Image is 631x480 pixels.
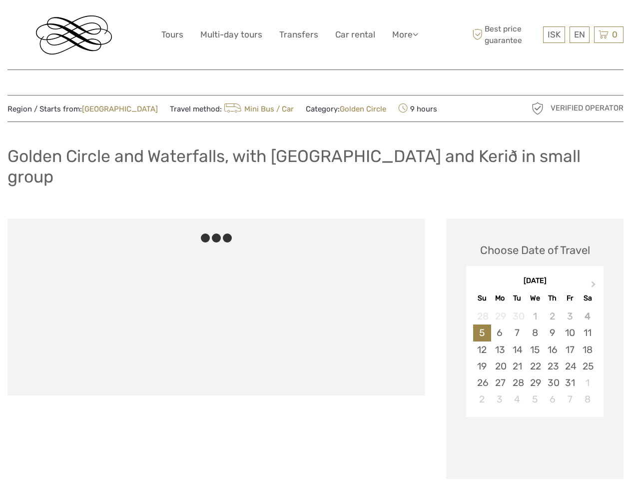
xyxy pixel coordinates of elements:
img: verified_operator_grey_128.png [530,100,546,116]
div: Choose Tuesday, October 7th, 2025 [509,324,526,341]
div: Fr [561,291,579,305]
a: Transfers [279,27,318,42]
button: Next Month [587,278,603,294]
span: Best price guarantee [470,23,541,45]
div: [DATE] [466,276,604,286]
div: Tu [509,291,526,305]
div: Not available Wednesday, October 1st, 2025 [526,308,544,324]
div: Choose Sunday, October 19th, 2025 [473,358,491,374]
div: Choose Wednesday, November 5th, 2025 [526,391,544,407]
div: Not available Monday, September 29th, 2025 [491,308,509,324]
div: Choose Monday, October 20th, 2025 [491,358,509,374]
div: Sa [579,291,596,305]
span: Verified Operator [551,103,624,113]
div: Choose Monday, October 27th, 2025 [491,374,509,391]
div: Choose Sunday, November 2nd, 2025 [473,391,491,407]
div: Choose Thursday, October 9th, 2025 [544,324,561,341]
div: Not available Friday, October 3rd, 2025 [561,308,579,324]
img: Reykjavik Residence [36,15,112,54]
div: Su [473,291,491,305]
div: Choose Friday, October 24th, 2025 [561,358,579,374]
span: Travel method: [170,101,294,115]
div: Choose Monday, October 13th, 2025 [491,341,509,358]
div: Choose Wednesday, October 22nd, 2025 [526,358,544,374]
div: Choose Thursday, October 23rd, 2025 [544,358,561,374]
div: month 2025-10 [469,308,600,407]
div: Choose Thursday, October 16th, 2025 [544,341,561,358]
div: Not available Tuesday, September 30th, 2025 [509,308,526,324]
div: Choose Sunday, October 5th, 2025 [473,324,491,341]
span: 0 [611,29,619,39]
div: Choose Monday, November 3rd, 2025 [491,391,509,407]
a: [GEOGRAPHIC_DATA] [82,104,158,113]
div: Choose Wednesday, October 8th, 2025 [526,324,544,341]
div: Choose Saturday, October 18th, 2025 [579,341,596,358]
div: Mo [491,291,509,305]
a: Golden Circle [340,104,386,113]
span: 9 hours [398,101,437,115]
div: Choose Tuesday, October 21st, 2025 [509,358,526,374]
div: Choose Saturday, November 8th, 2025 [579,391,596,407]
div: Choose Saturday, October 25th, 2025 [579,358,596,374]
div: Choose Date of Travel [480,242,590,258]
div: Choose Sunday, October 26th, 2025 [473,374,491,391]
a: Car rental [335,27,375,42]
div: Choose Tuesday, October 14th, 2025 [509,341,526,358]
div: Th [544,291,561,305]
div: Choose Saturday, October 11th, 2025 [579,324,596,341]
div: Choose Monday, October 6th, 2025 [491,324,509,341]
div: Choose Friday, October 17th, 2025 [561,341,579,358]
div: Choose Wednesday, October 15th, 2025 [526,341,544,358]
a: More [392,27,418,42]
a: Tours [161,27,183,42]
div: We [526,291,544,305]
div: Choose Friday, October 10th, 2025 [561,324,579,341]
div: Not available Sunday, September 28th, 2025 [473,308,491,324]
div: Choose Wednesday, October 29th, 2025 [526,374,544,391]
div: Choose Saturday, November 1st, 2025 [579,374,596,391]
h1: Golden Circle and Waterfalls, with [GEOGRAPHIC_DATA] and Kerið in small group [7,146,624,186]
div: Choose Sunday, October 12th, 2025 [473,341,491,358]
div: Not available Thursday, October 2nd, 2025 [544,308,561,324]
span: Region / Starts from: [7,104,158,114]
div: Choose Friday, November 7th, 2025 [561,391,579,407]
div: Choose Friday, October 31st, 2025 [561,374,579,391]
div: Choose Tuesday, November 4th, 2025 [509,391,526,407]
div: EN [570,26,590,43]
span: Category: [306,104,386,114]
div: Choose Thursday, October 30th, 2025 [544,374,561,391]
div: Choose Tuesday, October 28th, 2025 [509,374,526,391]
a: Mini Bus / Car [222,104,294,113]
span: ISK [548,29,561,39]
a: Multi-day tours [200,27,262,42]
div: Loading... [532,442,538,449]
div: Choose Thursday, November 6th, 2025 [544,391,561,407]
div: Not available Saturday, October 4th, 2025 [579,308,596,324]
